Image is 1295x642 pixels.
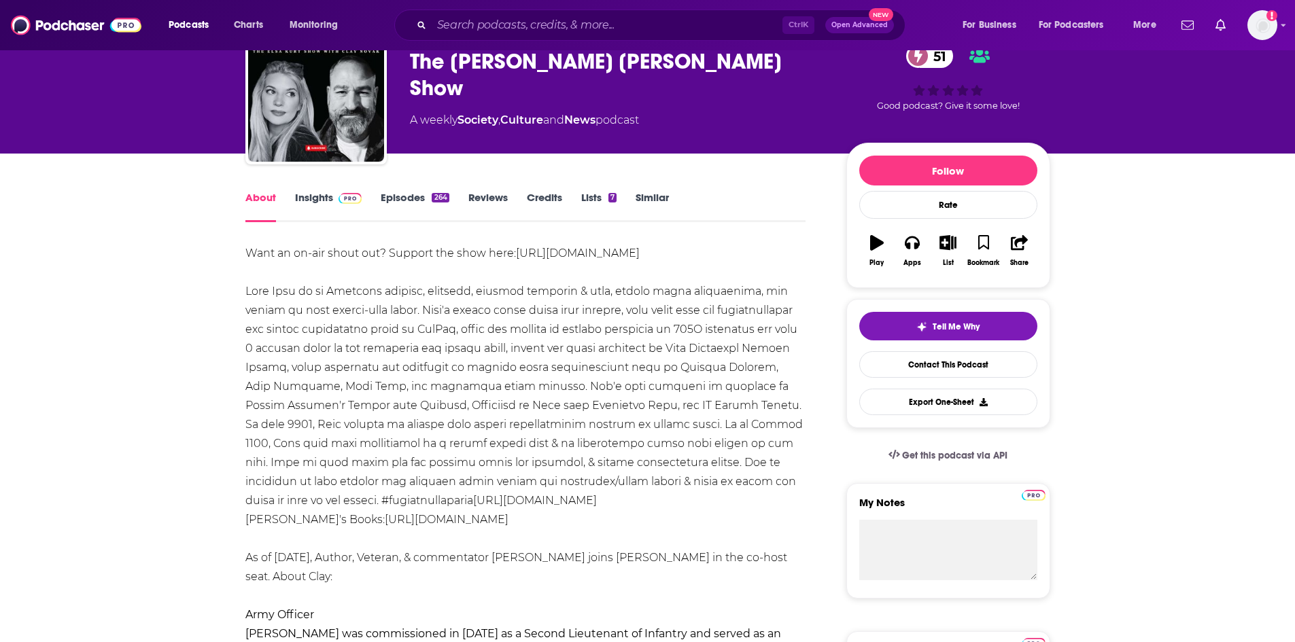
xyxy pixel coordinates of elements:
[877,101,1020,111] span: Good podcast? Give it some love!
[1247,10,1277,40] img: User Profile
[1247,10,1277,40] span: Logged in as luilaking
[468,191,508,222] a: Reviews
[846,35,1050,120] div: 51Good podcast? Give it some love!
[1022,488,1046,501] a: Pro website
[385,513,508,526] a: [URL][DOMAIN_NAME]
[869,259,884,267] div: Play
[295,191,362,222] a: InsightsPodchaser Pro
[1133,16,1156,35] span: More
[1022,490,1046,501] img: Podchaser Pro
[859,312,1037,340] button: tell me why sparkleTell Me Why
[1039,16,1104,35] span: For Podcasters
[859,351,1037,378] a: Contact This Podcast
[831,22,888,29] span: Open Advanced
[410,112,639,128] div: A weekly podcast
[933,321,980,332] span: Tell Me Why
[963,16,1016,35] span: For Business
[878,439,1019,472] a: Get this podcast via API
[169,16,209,35] span: Podcasts
[543,113,564,126] span: and
[943,259,954,267] div: List
[608,193,617,202] div: 7
[859,191,1037,219] div: Rate
[1124,14,1173,36] button: open menu
[581,191,617,222] a: Lists7
[859,496,1037,520] label: My Notes
[381,191,449,222] a: Episodes264
[527,191,562,222] a: Credits
[234,16,263,35] span: Charts
[245,191,276,222] a: About
[966,226,1001,275] button: Bookmark
[159,14,226,36] button: open menu
[1176,14,1199,37] a: Show notifications dropdown
[953,14,1033,36] button: open menu
[920,44,953,68] span: 51
[1010,259,1029,267] div: Share
[407,10,918,41] div: Search podcasts, credits, & more...
[11,12,141,38] img: Podchaser - Follow, Share and Rate Podcasts
[869,8,893,21] span: New
[516,247,640,260] a: [URL][DOMAIN_NAME]
[1266,10,1277,21] svg: Add a profile image
[903,259,921,267] div: Apps
[1210,14,1231,37] a: Show notifications dropdown
[906,44,953,68] a: 51
[290,16,338,35] span: Monitoring
[859,156,1037,185] button: Follow
[457,113,498,126] a: Society
[895,226,930,275] button: Apps
[473,494,597,507] a: [URL][DOMAIN_NAME]
[902,450,1007,461] span: Get this podcast via API
[225,14,271,36] a: Charts
[500,113,543,126] a: Culture
[782,16,814,34] span: Ctrl K
[248,26,384,162] img: The Elsa Kurt Show
[859,226,895,275] button: Play
[916,321,927,332] img: tell me why sparkle
[967,259,999,267] div: Bookmark
[825,17,894,33] button: Open AdvancedNew
[636,191,669,222] a: Similar
[1247,10,1277,40] button: Show profile menu
[339,193,362,204] img: Podchaser Pro
[859,389,1037,415] button: Export One-Sheet
[1001,226,1037,275] button: Share
[1030,14,1124,36] button: open menu
[498,113,500,126] span: ,
[280,14,356,36] button: open menu
[432,14,782,36] input: Search podcasts, credits, & more...
[432,193,449,202] div: 264
[564,113,595,126] a: News
[930,226,965,275] button: List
